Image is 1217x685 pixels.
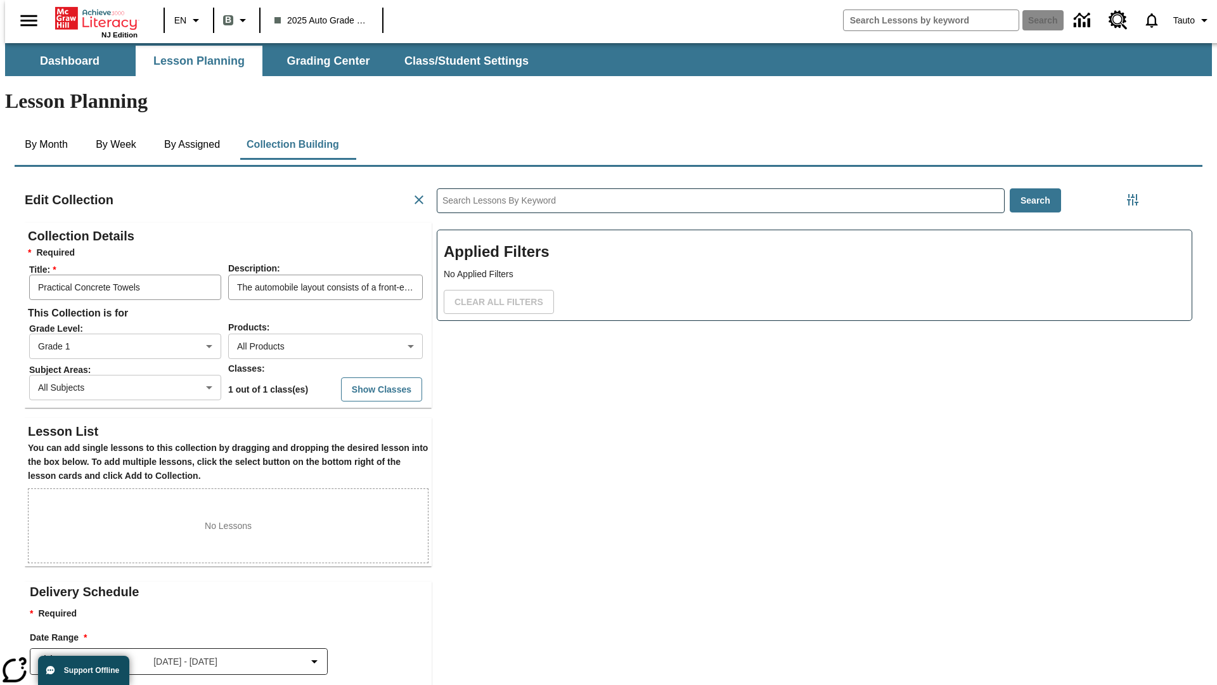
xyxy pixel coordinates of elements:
[228,322,269,332] span: Products :
[38,656,129,685] button: Support Offline
[35,654,322,669] button: Select the date range menu item
[101,31,138,39] span: NJ Edition
[1120,187,1145,212] button: Filters Side menu
[5,46,540,76] div: SubNavbar
[1101,3,1135,37] a: Resource Center, Will open in new tab
[844,10,1019,30] input: search field
[169,9,209,32] button: Language: EN, Select a language
[437,189,1004,212] input: Search Lessons By Keyword
[28,441,428,483] h6: You can add single lessons to this collection by dragging and dropping the desired lesson into th...
[29,365,227,375] span: Subject Areas :
[437,230,1192,321] div: Applied Filters
[444,268,1185,281] p: No Applied Filters
[153,655,217,669] span: [DATE] - [DATE]
[29,334,221,359] div: Grade 1
[174,14,186,27] span: EN
[29,275,221,300] input: Title
[25,190,113,210] h2: Edit Collection
[29,323,227,334] span: Grade Level :
[1168,9,1217,32] button: Profile/Settings
[1066,3,1101,38] a: Data Center
[406,187,432,212] button: Cancel
[228,334,423,359] div: All Products
[341,377,422,402] button: Show Classes
[228,383,308,396] p: 1 out of 1 class(es)
[28,246,428,260] h6: Required
[28,421,428,441] h2: Lesson List
[136,46,262,76] button: Lesson Planning
[30,631,432,645] h3: Date Range
[236,129,349,160] button: Collection Building
[1010,188,1061,213] button: Search
[29,375,221,400] div: All Subjects
[29,264,227,275] span: Title :
[394,46,539,76] button: Class/Student Settings
[64,666,119,675] span: Support Offline
[307,654,322,669] svg: Collapse Date Range Filter
[1135,4,1168,37] a: Notifications
[30,582,432,602] h2: Delivery Schedule
[28,304,428,322] h6: This Collection is for
[84,129,148,160] button: By Week
[225,12,231,28] span: B
[5,43,1212,76] div: SubNavbar
[30,607,432,621] p: Required
[265,46,392,76] button: Grading Center
[10,2,48,39] button: Open side menu
[5,89,1212,113] h1: Lesson Planning
[274,14,368,27] span: 2025 Auto Grade 1 B
[15,129,78,160] button: By Month
[28,226,428,246] h2: Collection Details
[6,46,133,76] button: Dashboard
[444,237,1185,268] h2: Applied Filters
[228,263,280,273] span: Description :
[1173,14,1195,27] span: Tauto
[218,9,255,32] button: Boost Class color is gray green. Change class color
[154,129,230,160] button: By Assigned
[228,363,265,374] span: Classes :
[55,4,138,39] div: Home
[55,6,138,31] a: Home
[228,275,423,300] input: Description
[205,519,252,533] p: No Lessons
